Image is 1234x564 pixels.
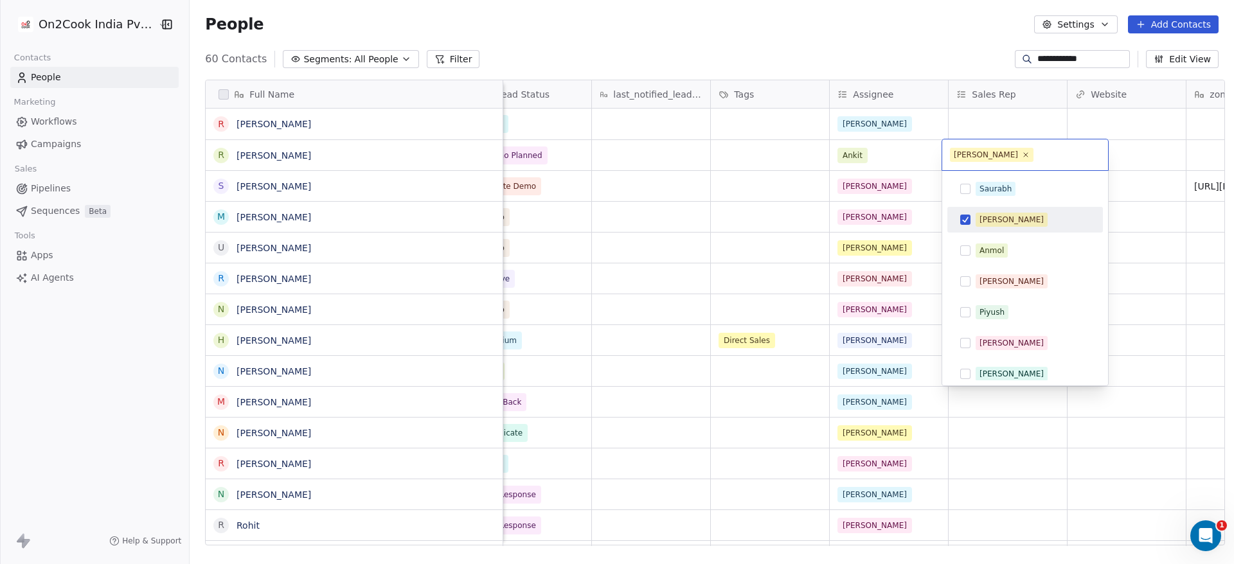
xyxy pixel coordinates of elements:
[979,245,1004,256] div: Anmol
[947,176,1103,418] div: Suggestions
[979,214,1044,225] div: [PERSON_NAME]
[979,306,1005,318] div: Piyush
[979,183,1012,195] div: Saurabh
[979,337,1044,349] div: [PERSON_NAME]
[954,149,1018,161] div: [PERSON_NAME]
[979,276,1044,287] div: [PERSON_NAME]
[1217,520,1227,531] span: 1
[979,368,1044,380] div: [PERSON_NAME]
[1190,520,1221,551] iframe: Intercom live chat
